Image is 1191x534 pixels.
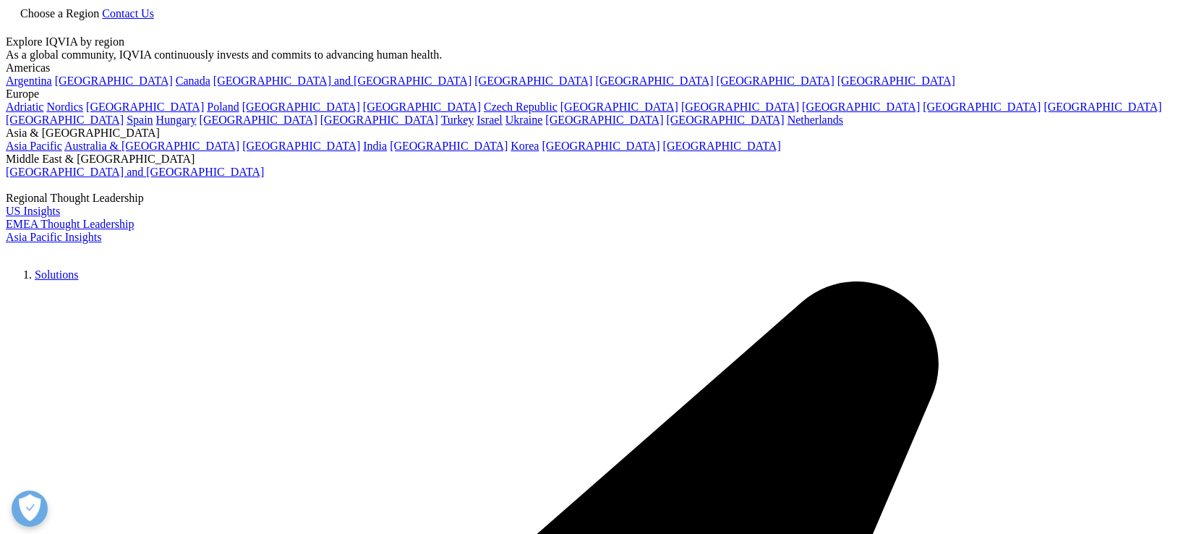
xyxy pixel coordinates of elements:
a: EMEA Thought Leadership [6,218,134,230]
a: Turkey [441,114,474,126]
a: [GEOGRAPHIC_DATA] [542,140,659,152]
a: [GEOGRAPHIC_DATA] [363,101,481,113]
div: As a global community, IQVIA continuously invests and commits to advancing human health. [6,48,1185,62]
a: US Insights [6,205,60,217]
a: Hungary [156,114,197,126]
div: Asia & [GEOGRAPHIC_DATA] [6,127,1185,140]
div: Europe [6,88,1185,101]
a: [GEOGRAPHIC_DATA] [923,101,1041,113]
a: [GEOGRAPHIC_DATA] [837,75,955,87]
a: [GEOGRAPHIC_DATA] [200,114,317,126]
a: [GEOGRAPHIC_DATA] [474,75,592,87]
a: [GEOGRAPHIC_DATA] [595,75,713,87]
a: [GEOGRAPHIC_DATA] [1043,101,1161,113]
a: [GEOGRAPHIC_DATA] [55,75,173,87]
div: Explore IQVIA by region [6,35,1185,48]
a: [GEOGRAPHIC_DATA] [320,114,438,126]
a: [GEOGRAPHIC_DATA] [6,114,124,126]
a: [GEOGRAPHIC_DATA] [666,114,784,126]
a: Contact Us [102,7,154,20]
a: [GEOGRAPHIC_DATA] and [GEOGRAPHIC_DATA] [6,166,264,178]
a: Israel [477,114,503,126]
a: Spain [127,114,153,126]
a: Adriatic [6,101,43,113]
a: Australia & [GEOGRAPHIC_DATA] [64,140,239,152]
a: [GEOGRAPHIC_DATA] [802,101,920,113]
a: Asia Pacific [6,140,62,152]
a: Poland [207,101,239,113]
a: [GEOGRAPHIC_DATA] [681,101,799,113]
a: [GEOGRAPHIC_DATA] [242,140,360,152]
a: Korea [511,140,539,152]
div: Middle East & [GEOGRAPHIC_DATA] [6,153,1185,166]
div: Americas [6,62,1185,75]
a: [GEOGRAPHIC_DATA] and [GEOGRAPHIC_DATA] [213,75,471,87]
span: Choose a Region [20,7,99,20]
a: [GEOGRAPHIC_DATA] [560,101,678,113]
a: Netherlands [787,114,843,126]
a: India [363,140,387,152]
a: Ukraine [505,114,543,126]
div: Regional Thought Leadership [6,192,1185,205]
a: [GEOGRAPHIC_DATA] [242,101,360,113]
button: Open Preferences [12,491,48,527]
a: Czech Republic [484,101,558,113]
a: [GEOGRAPHIC_DATA] [717,75,834,87]
a: [GEOGRAPHIC_DATA] [390,140,508,152]
a: [GEOGRAPHIC_DATA] [545,114,663,126]
a: [GEOGRAPHIC_DATA] [663,140,781,152]
a: Argentina [6,75,52,87]
a: Asia Pacific Insights [6,231,101,243]
a: Solutions [35,268,78,281]
a: [GEOGRAPHIC_DATA] [86,101,204,113]
a: Nordics [46,101,83,113]
a: Canada [176,75,210,87]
